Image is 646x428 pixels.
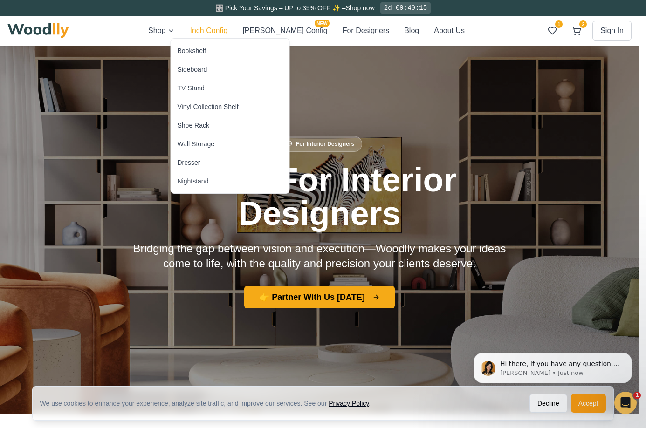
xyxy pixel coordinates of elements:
iframe: Intercom notifications message [460,333,646,403]
div: Bookshelf [178,46,206,55]
div: Vinyl Collection Shelf [178,102,239,111]
div: Wall Storage [178,139,215,149]
div: Sideboard [178,65,207,74]
span: 1 [633,392,641,399]
div: TV Stand [178,83,205,93]
div: Nightstand [178,177,209,186]
div: Shoe Rack [178,121,209,130]
iframe: Intercom live chat [614,392,637,414]
div: Shop [171,38,290,194]
div: Dresser [178,158,200,167]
